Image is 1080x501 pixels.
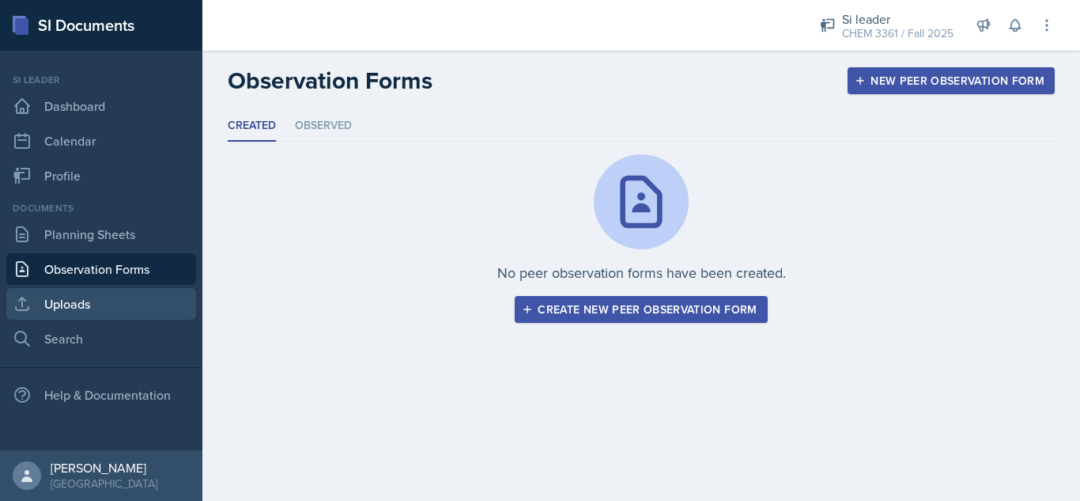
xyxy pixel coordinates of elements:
[228,66,432,95] h2: Observation Forms
[842,9,953,28] div: Si leader
[6,160,196,192] a: Profile
[295,111,352,142] li: Observed
[51,476,157,492] div: [GEOGRAPHIC_DATA]
[6,125,196,157] a: Calendar
[6,90,196,122] a: Dashboard
[6,323,196,355] a: Search
[6,201,196,215] div: Documents
[842,25,953,42] div: CHEM 3361 / Fall 2025
[6,288,196,320] a: Uploads
[6,379,196,411] div: Help & Documentation
[848,67,1055,94] button: New Peer Observation Form
[228,111,276,142] li: Created
[858,74,1044,87] div: New Peer Observation Form
[515,296,767,323] button: Create new peer observation form
[51,460,157,476] div: [PERSON_NAME]
[497,262,786,283] p: No peer observation forms have been created.
[6,253,196,285] a: Observation Forms
[525,303,757,316] div: Create new peer observation form
[6,73,196,87] div: Si leader
[6,218,196,250] a: Planning Sheets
